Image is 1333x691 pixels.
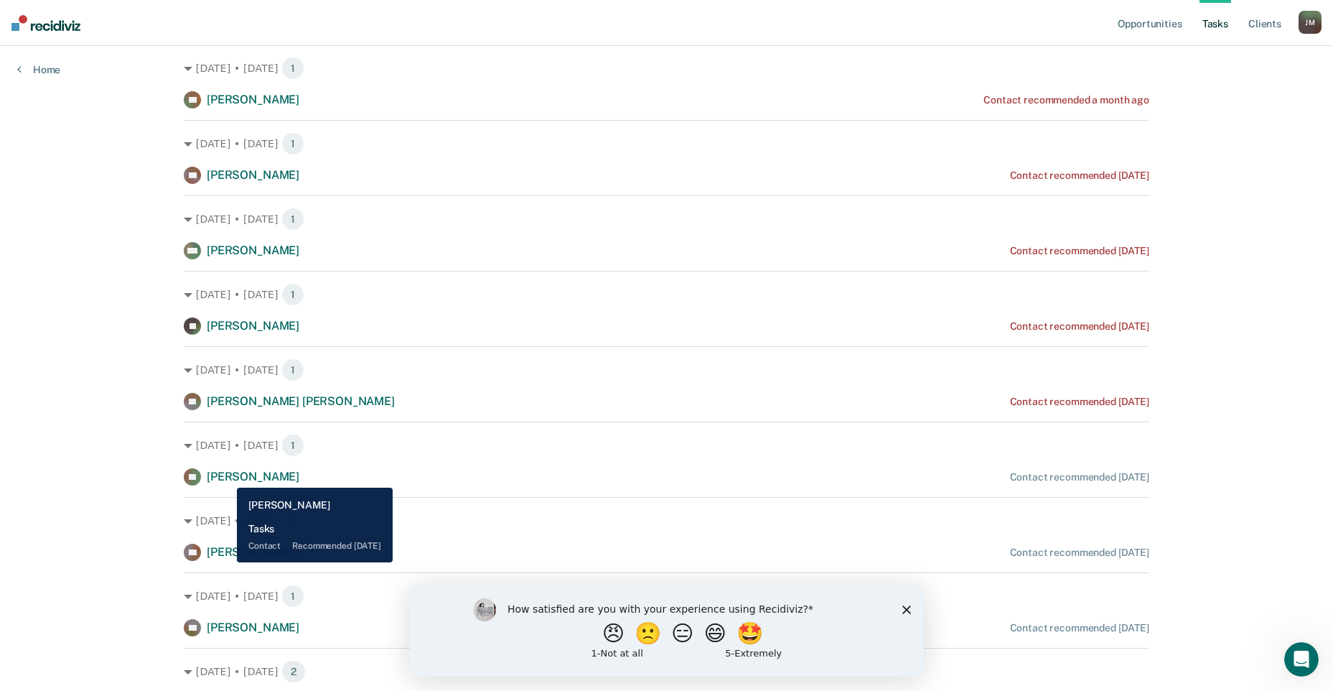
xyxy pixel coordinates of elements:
[281,358,304,381] span: 1
[1299,11,1322,34] button: JM
[983,94,1149,106] div: Contact recommended a month ago
[207,545,299,559] span: [PERSON_NAME]
[17,63,60,76] a: Home
[410,584,924,677] iframe: Survey by Kim from Recidiviz
[1010,471,1149,483] div: Contact recommended [DATE]
[207,319,299,333] span: [PERSON_NAME]
[184,585,1149,608] div: [DATE] • [DATE] 1
[207,93,299,106] span: [PERSON_NAME]
[207,621,299,634] span: [PERSON_NAME]
[1010,245,1149,257] div: Contact recommended [DATE]
[281,132,304,155] span: 1
[1010,320,1149,333] div: Contact recommended [DATE]
[207,168,299,182] span: [PERSON_NAME]
[1284,642,1319,677] iframe: Intercom live chat
[281,57,304,80] span: 1
[207,470,299,483] span: [PERSON_NAME]
[1010,396,1149,408] div: Contact recommended [DATE]
[184,434,1149,457] div: [DATE] • [DATE] 1
[184,208,1149,231] div: [DATE] • [DATE] 1
[184,660,1149,683] div: [DATE] • [DATE] 2
[281,208,304,231] span: 1
[281,283,304,306] span: 1
[1010,622,1149,634] div: Contact recommended [DATE]
[184,509,1149,532] div: [DATE] • [DATE] 1
[1010,547,1149,559] div: Contact recommended [DATE]
[281,509,304,532] span: 1
[1010,170,1149,182] div: Contact recommended [DATE]
[184,132,1149,155] div: [DATE] • [DATE] 1
[184,283,1149,306] div: [DATE] • [DATE] 1
[207,244,299,257] span: [PERSON_NAME]
[281,660,306,683] span: 2
[281,585,304,608] span: 1
[184,358,1149,381] div: [DATE] • [DATE] 1
[184,57,1149,80] div: [DATE] • [DATE] 1
[1299,11,1322,34] div: J M
[11,15,80,31] img: Recidiviz
[207,394,395,408] span: [PERSON_NAME] [PERSON_NAME]
[281,434,304,457] span: 1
